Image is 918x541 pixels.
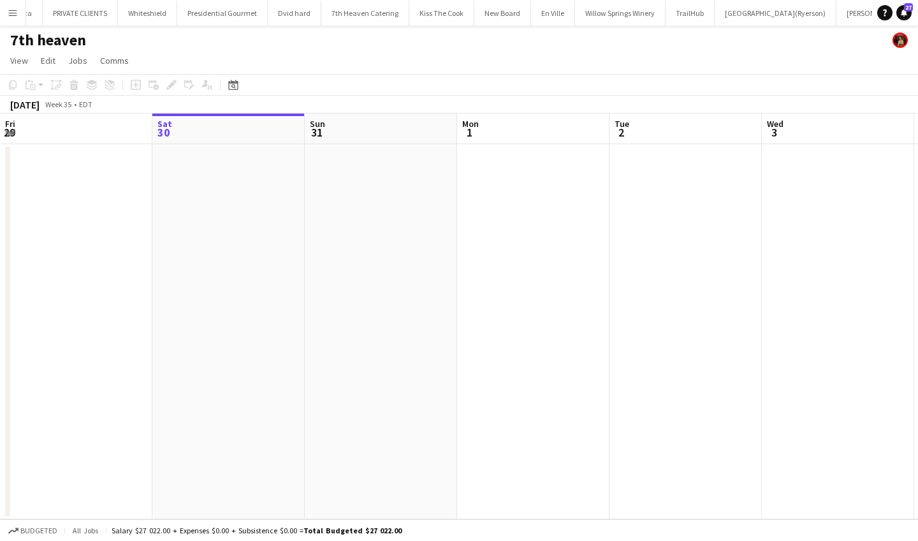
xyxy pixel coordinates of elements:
[321,1,409,26] button: 7th Heaven Catering
[460,125,479,140] span: 1
[303,526,402,535] span: Total Budgeted $27 022.00
[112,526,402,535] div: Salary $27 022.00 + Expenses $0.00 + Subsistence $0.00 =
[575,1,666,26] button: Willow Springs Winery
[68,55,87,66] span: Jobs
[79,100,92,109] div: EDT
[308,125,325,140] span: 31
[70,526,101,535] span: All jobs
[10,31,86,50] h1: 7th heaven
[157,118,172,130] span: Sat
[613,125,629,140] span: 2
[43,1,118,26] button: PRIVATE CLIENTS
[767,118,783,130] span: Wed
[474,1,531,26] button: New Board
[531,1,575,26] button: En Ville
[10,55,28,66] span: View
[10,98,40,111] div: [DATE]
[268,1,321,26] button: Dvid hard
[100,55,129,66] span: Comms
[904,3,913,11] span: 27
[896,5,912,20] a: 27
[409,1,474,26] button: Kiss The Cook
[118,1,177,26] button: Whiteshield
[310,118,325,130] span: Sun
[6,524,59,538] button: Budgeted
[95,52,134,69] a: Comms
[3,125,15,140] span: 29
[462,118,479,130] span: Mon
[41,55,55,66] span: Edit
[177,1,268,26] button: Presidential Gourmet
[20,526,57,535] span: Budgeted
[5,52,33,69] a: View
[666,1,715,26] button: TrailHub
[892,33,908,48] app-user-avatar: Yani Salas
[765,125,783,140] span: 3
[42,100,74,109] span: Week 35
[36,52,61,69] a: Edit
[5,118,15,130] span: Fri
[63,52,92,69] a: Jobs
[615,118,629,130] span: Tue
[156,125,172,140] span: 30
[715,1,836,26] button: [GEOGRAPHIC_DATA](Ryerson)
